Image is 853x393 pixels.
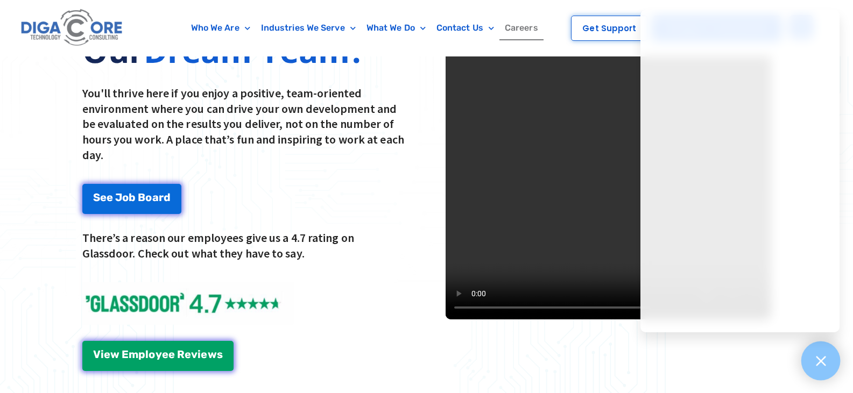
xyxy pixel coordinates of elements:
span: o [145,192,152,203]
span: J [115,192,122,203]
span: E [122,349,129,360]
span: Get Support [582,24,636,32]
a: See Job Board [82,184,181,214]
span: e [107,192,113,203]
span: y [156,349,162,360]
span: p [138,349,145,360]
nav: Menu [171,16,559,40]
span: e [104,349,110,360]
span: l [145,349,149,360]
a: View Employee Reviews [82,341,234,371]
span: d [164,192,171,203]
p: There’s a reason our employees give us a 4.7 rating on Glassdoor. Check out what they have to say. [82,230,408,261]
span: e [162,349,168,360]
span: e [201,349,207,360]
span: b [129,192,136,203]
iframe: Chatgenie Messenger [640,10,840,332]
img: Glassdoor Reviews [82,282,294,325]
span: R [177,349,185,360]
span: V [93,349,101,360]
a: Get Support [571,16,647,41]
a: Who We Are [186,16,256,40]
a: Industries We Serve [256,16,361,40]
span: e [100,192,107,203]
span: a [152,192,159,203]
span: v [191,349,198,360]
p: You'll thrive here if you enjoy a positive, team-oriented environment where you can drive your ow... [82,85,408,162]
span: r [159,192,164,203]
span: s [217,349,223,360]
span: w [110,349,119,360]
span: i [198,349,201,360]
a: Careers [499,16,544,40]
span: S [93,192,100,203]
span: o [122,192,129,203]
span: o [149,349,155,360]
span: e [185,349,191,360]
a: Contact Us [431,16,499,40]
span: e [168,349,175,360]
a: What We Do [361,16,431,40]
span: B [138,192,145,203]
img: Digacore logo 1 [18,5,126,51]
span: i [101,349,104,360]
span: w [208,349,217,360]
span: m [129,349,138,360]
